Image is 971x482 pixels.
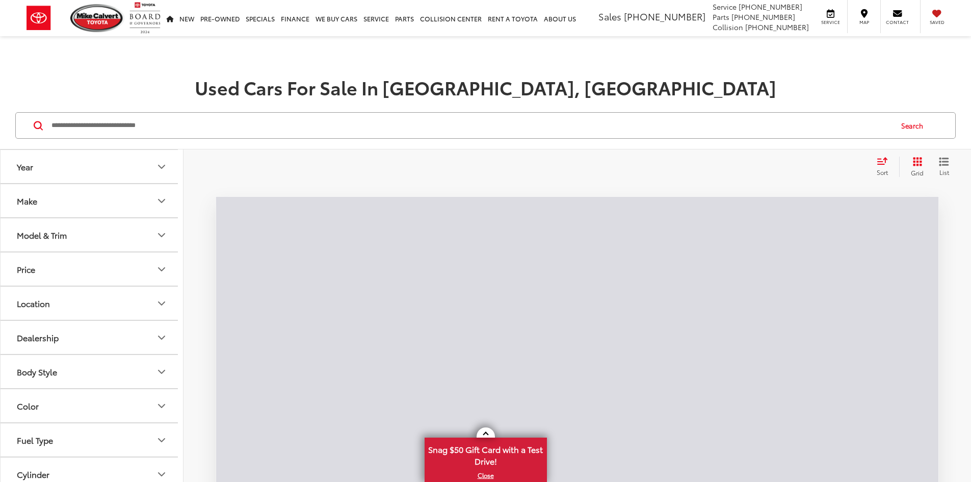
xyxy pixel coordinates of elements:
span: List [939,168,949,176]
div: Dealership [155,332,168,344]
span: Collision [713,22,743,32]
button: DealershipDealership [1,321,184,354]
span: Contact [886,19,909,26]
div: Color [17,401,39,411]
span: [PHONE_NUMBER] [745,22,809,32]
div: Cylinder [155,468,168,480]
div: Location [17,298,50,308]
button: Body StyleBody Style [1,355,184,388]
div: Make [155,195,168,207]
div: Body Style [155,366,168,378]
span: Sort [877,168,888,176]
button: Fuel TypeFuel Type [1,423,184,456]
div: Model & Trim [155,229,168,241]
div: Body Style [17,367,57,376]
button: Search [891,113,938,138]
button: List View [931,157,957,177]
button: Grid View [899,157,931,177]
span: [PHONE_NUMBER] [624,10,705,23]
span: [PHONE_NUMBER] [739,2,802,12]
button: YearYear [1,150,184,183]
button: PricePrice [1,252,184,286]
div: Location [155,297,168,310]
div: Cylinder [17,469,49,479]
div: Fuel Type [17,435,53,445]
div: Price [155,263,168,275]
span: Service [713,2,737,12]
button: Model & TrimModel & Trim [1,218,184,251]
span: Saved [926,19,948,26]
div: Dealership [17,333,59,342]
span: Snag $50 Gift Card with a Test Drive! [426,439,546,470]
span: Map [853,19,875,26]
span: Sales [598,10,621,23]
button: Select sort value [872,157,899,177]
div: Price [17,264,35,274]
span: Service [819,19,842,26]
div: Make [17,196,37,206]
span: Grid [911,168,924,177]
button: ColorColor [1,389,184,422]
span: [PHONE_NUMBER] [731,12,795,22]
div: Model & Trim [17,230,67,240]
span: Parts [713,12,729,22]
input: Search by Make, Model, or Keyword [50,113,891,138]
div: Year [155,161,168,173]
div: Fuel Type [155,434,168,446]
div: Color [155,400,168,412]
img: Mike Calvert Toyota [70,4,124,32]
button: MakeMake [1,184,184,217]
button: LocationLocation [1,287,184,320]
div: Year [17,162,33,171]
